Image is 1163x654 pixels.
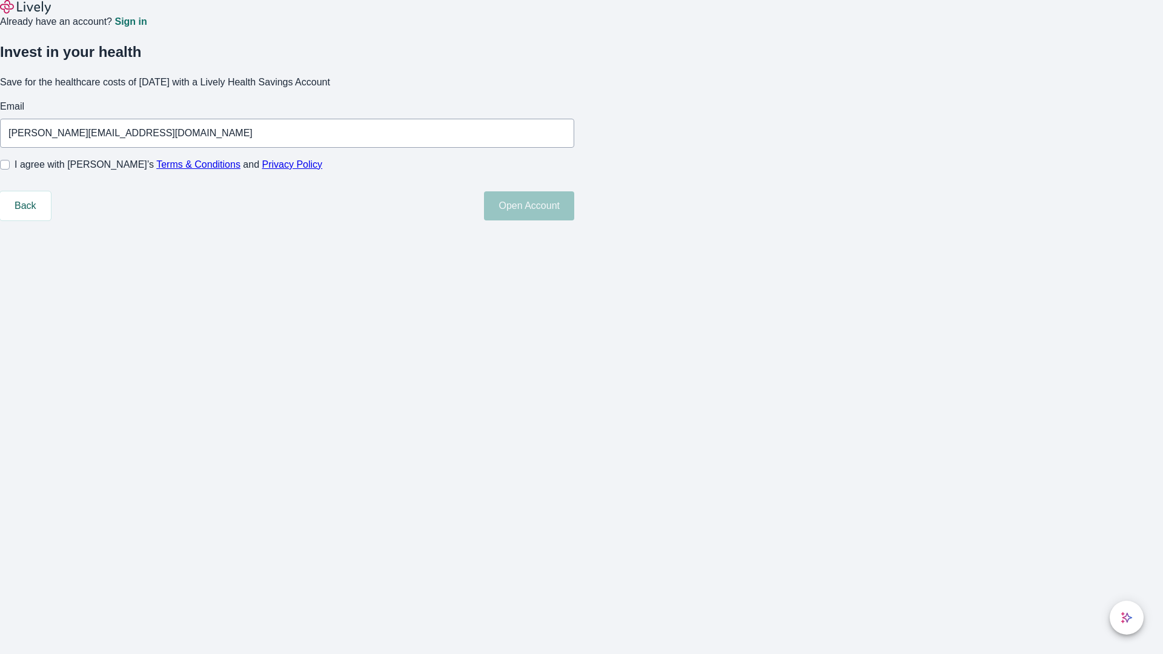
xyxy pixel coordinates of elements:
[156,159,240,170] a: Terms & Conditions
[1121,612,1133,624] svg: Lively AI Assistant
[114,17,147,27] a: Sign in
[262,159,323,170] a: Privacy Policy
[15,157,322,172] span: I agree with [PERSON_NAME]’s and
[1110,601,1144,635] button: chat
